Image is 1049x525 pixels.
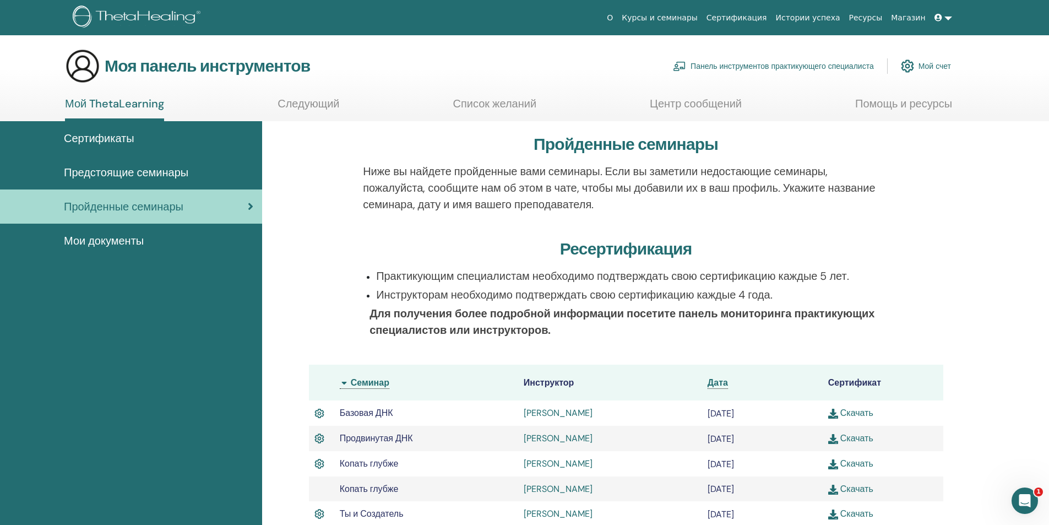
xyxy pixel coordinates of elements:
[828,483,873,495] a: Скачать
[340,458,399,469] font: Копать глубже
[64,131,134,145] font: Сертификаты
[828,458,873,469] a: Скачать
[901,57,914,75] img: cog.svg
[776,13,840,22] font: Истории успеха
[369,306,874,337] font: Для получения более подробной информации посетите панель мониторинга практикующих специалистов ил...
[73,6,204,30] img: logo.png
[524,508,593,519] a: [PERSON_NAME]
[340,508,404,519] font: Ты и Создатель
[617,8,702,28] a: Курсы и семинары
[918,62,951,72] font: Мой счет
[524,458,593,469] a: [PERSON_NAME]
[314,431,324,446] img: Активный сертификат
[708,377,728,389] a: Дата
[708,433,734,445] font: [DATE]
[622,13,698,22] font: Курсы и семинары
[855,96,952,111] font: Помощь и ресурсы
[524,483,593,495] a: [PERSON_NAME]
[363,164,875,212] font: Ниже вы найдете пройденные вами семинары. Если вы заметили недостающие семинары, пожалуйста, сооб...
[524,377,574,388] font: Инструктор
[278,96,339,111] font: Следующий
[602,8,617,28] a: О
[314,407,324,421] img: Активный сертификат
[828,485,838,495] img: download.svg
[650,97,742,118] a: Центр сообщений
[453,97,537,118] a: Список желаний
[708,483,734,495] font: [DATE]
[855,97,952,118] a: Помощь и ресурсы
[891,13,925,22] font: Магазин
[771,8,845,28] a: Истории успеха
[828,377,881,388] font: Сертификат
[376,269,849,283] font: Практикующим специалистам необходимо подтверждать свою сертификацию каждые 5 лет.
[840,407,873,419] font: Скачать
[673,54,874,78] a: Панель инструментов практикующего специалиста
[314,457,324,471] img: Активный сертификат
[1036,488,1041,495] font: 1
[560,238,692,259] font: Ресертификация
[314,507,324,521] img: Активный сертификат
[524,407,593,419] a: [PERSON_NAME]
[901,54,951,78] a: Мой счет
[376,288,773,302] font: Инструкторам необходимо подтверждать свою сертификацию каждые 4 года.
[64,234,144,248] font: Мои документы
[840,508,873,519] font: Скачать
[708,408,734,419] font: [DATE]
[702,8,771,28] a: Сертификация
[64,165,188,180] font: Предстоящие семинары
[340,432,413,444] font: Продвинутая ДНК
[840,483,873,495] font: Скачать
[840,432,873,444] font: Скачать
[524,432,593,444] a: [PERSON_NAME]
[840,458,873,469] font: Скачать
[828,409,838,419] img: download.svg
[65,97,164,121] a: Мой ThetaLearning
[691,62,874,72] font: Панель инструментов практикующего специалиста
[340,483,399,495] font: Копать глубже
[453,96,537,111] font: Список желаний
[706,13,767,22] font: Сертификация
[534,133,718,155] font: Пройденные семинары
[607,13,613,22] font: О
[673,61,686,71] img: chalkboard-teacher.svg
[708,508,734,520] font: [DATE]
[1012,488,1038,514] iframe: Интерком-чат в режиме реального времени
[64,199,183,214] font: Пройденные семинары
[828,508,873,519] a: Скачать
[708,458,734,470] font: [DATE]
[887,8,930,28] a: Магазин
[340,407,393,419] font: Базовая ДНК
[708,377,728,388] font: Дата
[105,55,310,77] font: Моя панель инструментов
[828,407,873,419] a: Скачать
[845,8,887,28] a: Ресурсы
[650,96,742,111] font: Центр сообщений
[828,459,838,469] img: download.svg
[828,434,838,444] img: download.svg
[849,13,883,22] font: Ресурсы
[65,96,164,111] font: Мой ThetaLearning
[828,432,873,444] a: Скачать
[65,48,100,84] img: generic-user-icon.jpg
[828,510,838,519] img: download.svg
[278,97,339,118] a: Следующий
